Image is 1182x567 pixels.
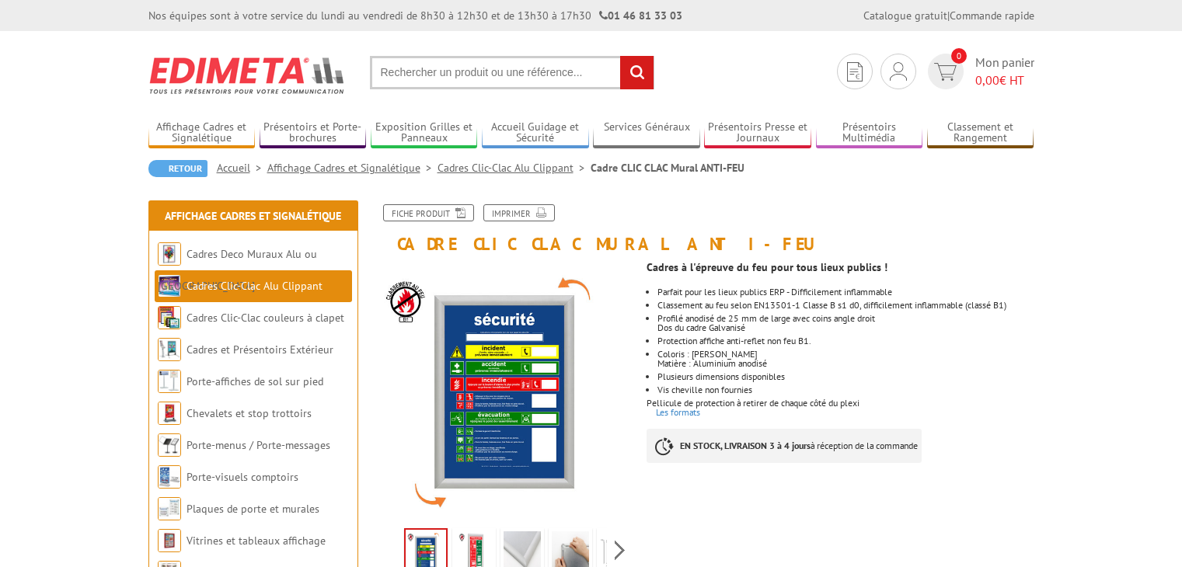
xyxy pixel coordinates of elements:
a: Cadres et Présentoirs Extérieur [187,343,333,357]
a: Classement et Rangement [927,120,1034,146]
a: Plaques de porte et murales [187,502,319,516]
span: € HT [975,71,1034,89]
span: Mon panier [975,54,1034,89]
a: Accueil Guidage et Sécurité [482,120,589,146]
img: devis rapide [890,62,907,81]
span: 0 [951,48,967,64]
a: Cadres Clic-Clac couleurs à clapet [187,311,344,325]
p: Coloris : [PERSON_NAME] [657,350,1034,359]
a: Vitrines et tableaux affichage [187,534,326,548]
a: Les formats [656,406,700,418]
a: Porte-affiches de sol sur pied [187,374,323,388]
img: Cadres Clic-Clac couleurs à clapet [158,306,181,329]
a: Affichage Cadres et Signalétique [148,120,256,146]
p: à réception de la commande [647,429,922,463]
p: Matière : Aluminium anodisé [657,359,1034,368]
div: | [863,8,1034,23]
a: Affichage Cadres et Signalétique [165,209,341,223]
li: Plusieurs dimensions disponibles [657,372,1034,381]
span: Next [612,537,627,563]
img: Porte-visuels comptoirs [158,465,181,489]
span: 0,00 [975,72,999,88]
li: Classement au feu selon EN13501-1 Classe B s1 d0, difficilement inflammable (classé B1) [657,301,1034,310]
a: Commande rapide [950,9,1034,23]
a: Services Généraux [593,120,700,146]
p: Profilé anodisé de 25 mm de large avec coins angle droit [657,314,1034,323]
a: Affichage Cadres et Signalétique [267,161,438,175]
a: Cadres Deco Muraux Alu ou [GEOGRAPHIC_DATA] [158,247,317,293]
a: Cadres Clic-Clac Alu Clippant [187,279,323,293]
p: Dos du cadre Galvanisé [657,323,1034,332]
a: Présentoirs et Porte-brochures [260,120,367,146]
a: devis rapide 0 Mon panier 0,00€ HT [924,54,1034,89]
a: Exposition Grilles et Panneaux [371,120,478,146]
strong: EN STOCK, LIVRAISON 3 à 4 jours [680,440,811,451]
img: Vitrines et tableaux affichage [158,529,181,552]
a: Présentoirs Multimédia [816,120,923,146]
img: Edimeta [148,47,347,104]
img: devis rapide [847,62,863,82]
strong: Cadres à l'épreuve du feu pour tous lieux publics ! [647,260,887,274]
a: Porte-menus / Porte-messages [187,438,330,452]
p: Pellicule de protection à retirer de chaque côté du plexi [647,398,1034,417]
img: Cadres Deco Muraux Alu ou Bois [158,242,181,266]
img: Chevalets et stop trottoirs [158,402,181,425]
a: Retour [148,160,207,177]
input: rechercher [620,56,654,89]
img: devis rapide [934,63,957,81]
p: Vis cheville non fournies [657,385,1034,395]
a: Imprimer [483,204,555,221]
img: Cadres et Présentoirs Extérieur [158,338,181,361]
img: Porte-menus / Porte-messages [158,433,181,457]
a: Présentoirs Presse et Journaux [704,120,811,146]
a: Catalogue gratuit [863,9,947,23]
a: Cadres Clic-Clac Alu Clippant [438,161,591,175]
li: Cadre CLIC CLAC Mural ANTI-FEU [591,160,744,176]
a: Chevalets et stop trottoirs [187,406,312,420]
div: Nos équipes sont à votre service du lundi au vendredi de 8h30 à 12h30 et de 13h30 à 17h30 [148,8,682,23]
input: Rechercher un produit ou une référence... [370,56,654,89]
a: Porte-visuels comptoirs [187,470,298,484]
img: Porte-affiches de sol sur pied [158,370,181,393]
li: Protection affiche anti-reflet non feu B1. [657,336,1034,346]
li: Parfait pour les lieux publics ERP - Difficilement inflammable [657,287,1034,297]
a: Fiche produit [383,204,474,221]
a: Accueil [217,161,267,175]
img: Plaques de porte et murales [158,497,181,520]
img: cadres_resistants_anti_feu_muraux_vac950af.jpg [374,261,636,523]
strong: 01 46 81 33 03 [599,9,682,23]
